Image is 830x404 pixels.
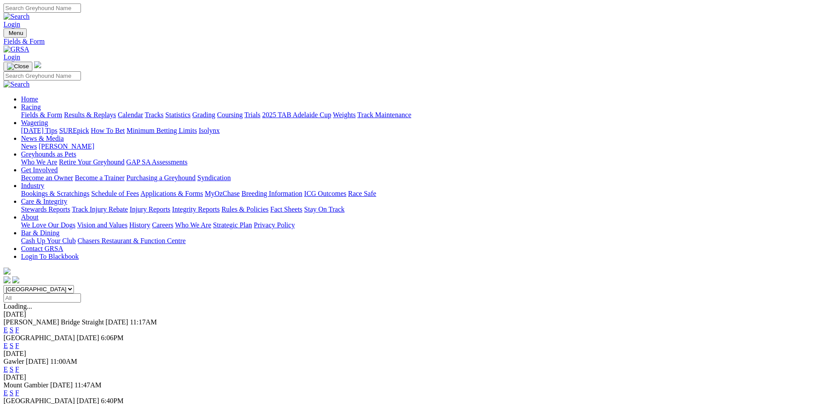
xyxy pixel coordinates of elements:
[72,205,128,213] a: Track Injury Rebate
[21,127,57,134] a: [DATE] Tips
[15,366,19,373] a: F
[4,342,8,349] a: E
[15,389,19,397] a: F
[26,358,49,365] span: [DATE]
[4,21,20,28] a: Login
[4,3,81,13] input: Search
[10,366,14,373] a: S
[91,127,125,134] a: How To Bet
[21,245,63,252] a: Contact GRSA
[205,190,240,197] a: MyOzChase
[126,174,196,181] a: Purchasing a Greyhound
[197,174,231,181] a: Syndication
[217,111,243,118] a: Coursing
[145,111,164,118] a: Tracks
[74,381,102,389] span: 11:47AM
[21,198,67,205] a: Care & Integrity
[21,150,76,158] a: Greyhounds as Pets
[4,13,30,21] img: Search
[4,366,8,373] a: E
[15,326,19,334] a: F
[21,190,826,198] div: Industry
[129,221,150,229] a: History
[21,143,37,150] a: News
[4,381,49,389] span: Mount Gambier
[21,205,826,213] div: Care & Integrity
[175,221,211,229] a: Who We Are
[50,381,73,389] span: [DATE]
[10,389,14,397] a: S
[21,253,79,260] a: Login To Blackbook
[4,318,104,326] span: [PERSON_NAME] Bridge Straight
[4,45,29,53] img: GRSA
[21,111,826,119] div: Racing
[254,221,295,229] a: Privacy Policy
[34,61,41,68] img: logo-grsa-white.png
[21,158,826,166] div: Greyhounds as Pets
[21,166,58,174] a: Get Involved
[10,342,14,349] a: S
[77,237,186,244] a: Chasers Restaurant & Function Centre
[21,127,826,135] div: Wagering
[10,326,14,334] a: S
[21,221,75,229] a: We Love Our Dogs
[21,158,57,166] a: Who We Are
[77,221,127,229] a: Vision and Values
[50,358,77,365] span: 11:00AM
[4,276,11,283] img: facebook.svg
[21,135,64,142] a: News & Media
[64,111,116,118] a: Results & Replays
[199,127,220,134] a: Isolynx
[21,221,826,229] div: About
[39,143,94,150] a: [PERSON_NAME]
[21,205,70,213] a: Stewards Reports
[4,326,8,334] a: E
[4,310,826,318] div: [DATE]
[4,268,11,275] img: logo-grsa-white.png
[21,190,89,197] a: Bookings & Scratchings
[21,174,73,181] a: Become an Owner
[4,303,32,310] span: Loading...
[21,103,41,111] a: Racing
[4,28,27,38] button: Toggle navigation
[262,111,331,118] a: 2025 TAB Adelaide Cup
[244,111,260,118] a: Trials
[59,158,125,166] a: Retire Your Greyhound
[213,221,252,229] a: Strategic Plan
[4,389,8,397] a: E
[7,63,29,70] img: Close
[21,229,60,237] a: Bar & Dining
[333,111,356,118] a: Weights
[152,221,173,229] a: Careers
[105,318,128,326] span: [DATE]
[15,342,19,349] a: F
[21,111,62,118] a: Fields & Form
[126,127,197,134] a: Minimum Betting Limits
[126,158,188,166] a: GAP SA Assessments
[304,190,346,197] a: ICG Outcomes
[165,111,191,118] a: Statistics
[140,190,203,197] a: Applications & Forms
[130,318,157,326] span: 11:17AM
[21,95,38,103] a: Home
[21,174,826,182] div: Get Involved
[4,38,826,45] a: Fields & Form
[118,111,143,118] a: Calendar
[75,174,125,181] a: Become a Trainer
[4,62,32,71] button: Toggle navigation
[4,80,30,88] img: Search
[242,190,302,197] a: Breeding Information
[21,143,826,150] div: News & Media
[12,276,19,283] img: twitter.svg
[357,111,411,118] a: Track Maintenance
[21,237,76,244] a: Cash Up Your Club
[4,350,826,358] div: [DATE]
[21,237,826,245] div: Bar & Dining
[4,53,20,61] a: Login
[9,30,23,36] span: Menu
[4,373,826,381] div: [DATE]
[4,293,81,303] input: Select date
[101,334,124,341] span: 6:06PM
[130,205,170,213] a: Injury Reports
